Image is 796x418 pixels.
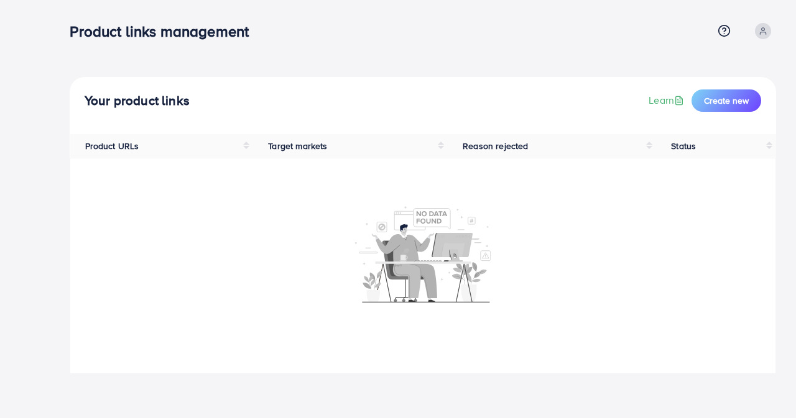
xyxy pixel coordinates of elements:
[85,93,190,109] h4: Your product links
[692,89,761,112] button: Create new
[268,140,327,152] span: Target markets
[85,140,139,152] span: Product URLs
[649,93,687,107] a: Learn
[70,22,259,40] h3: Product links management
[355,205,491,302] img: No account
[671,140,696,152] span: Status
[463,140,528,152] span: Reason rejected
[704,94,749,107] span: Create new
